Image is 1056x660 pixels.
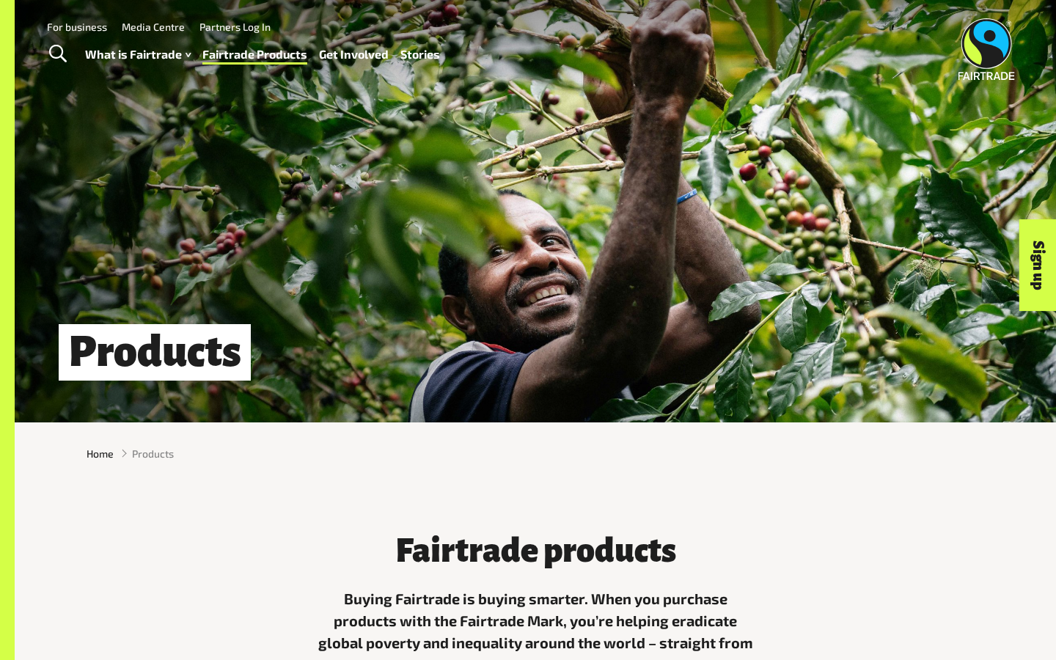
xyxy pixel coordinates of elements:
[315,532,755,569] h3: Fairtrade products
[85,44,191,65] a: What is Fairtrade
[122,21,185,33] a: Media Centre
[199,21,271,33] a: Partners Log In
[958,18,1015,80] img: Fairtrade Australia New Zealand logo
[400,44,440,65] a: Stories
[202,44,307,65] a: Fairtrade Products
[40,36,76,73] a: Toggle Search
[319,44,389,65] a: Get Involved
[87,446,114,461] a: Home
[132,446,174,461] span: Products
[59,324,251,381] h1: Products
[47,21,107,33] a: For business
